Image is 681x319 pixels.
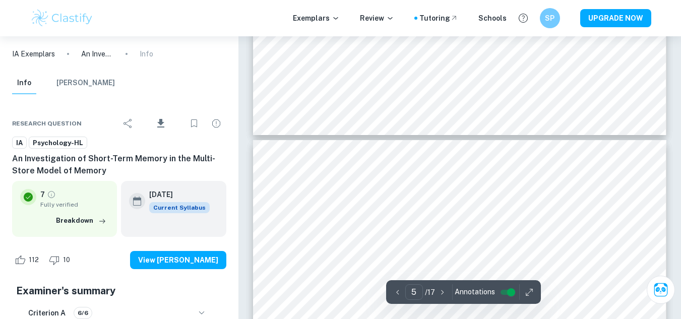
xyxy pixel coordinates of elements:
span: Current Syllabus [149,202,210,213]
img: Clastify logo [30,8,94,28]
div: Bookmark [184,113,204,134]
h6: An Investigation of Short-Term Memory in the Multi-Store Model of Memory [12,153,226,177]
span: IA [13,138,26,148]
button: Help and Feedback [515,10,532,27]
button: UPGRADE NOW [580,9,651,27]
span: 10 [57,255,76,265]
p: Info [140,48,153,59]
a: Grade fully verified [47,190,56,199]
div: Download [140,110,182,137]
div: Like [12,252,44,268]
h6: Criterion A [28,307,66,318]
span: 112 [23,255,44,265]
p: An Investigation of Short-Term Memory in the Multi-Store Model of Memory [81,48,113,59]
a: IA [12,137,27,149]
div: This exemplar is based on the current syllabus. Feel free to refer to it for inspiration/ideas wh... [149,202,210,213]
h6: SP [544,13,555,24]
span: Annotations [455,287,495,297]
a: Psychology-HL [29,137,87,149]
a: Tutoring [419,13,458,24]
button: View [PERSON_NAME] [130,251,226,269]
p: Exemplars [293,13,340,24]
div: Share [118,113,138,134]
h6: [DATE] [149,189,202,200]
div: Dislike [46,252,76,268]
button: SP [540,8,560,28]
a: IA Exemplars [12,48,55,59]
span: Psychology-HL [29,138,87,148]
button: Breakdown [53,213,109,228]
a: Schools [478,13,507,24]
p: / 17 [425,287,435,298]
button: Ask Clai [647,276,675,304]
p: Review [360,13,394,24]
span: Fully verified [40,200,109,209]
button: Info [12,72,36,94]
span: Research question [12,119,82,128]
div: Report issue [206,113,226,134]
button: [PERSON_NAME] [56,72,115,94]
span: 6/6 [74,308,92,317]
p: 7 [40,189,45,200]
h5: Examiner's summary [16,283,222,298]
